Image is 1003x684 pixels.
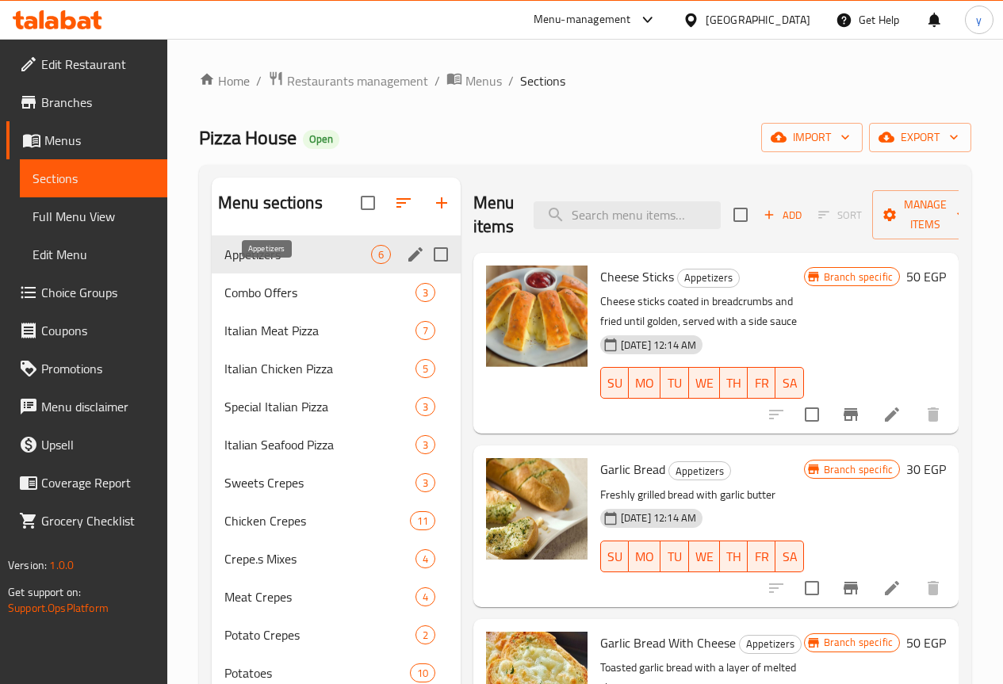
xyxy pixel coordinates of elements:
[199,71,250,90] a: Home
[817,462,899,477] span: Branch specific
[6,426,167,464] a: Upsell
[795,398,829,431] span: Select to update
[224,283,415,302] span: Combo Offers
[268,71,428,91] a: Restaurants management
[6,311,167,350] a: Coupons
[411,514,435,529] span: 11
[416,590,435,605] span: 4
[212,235,461,273] div: Appetizers6edit
[748,541,775,572] button: FR
[49,555,74,575] span: 1.0.0
[761,206,804,224] span: Add
[885,195,966,235] span: Manage items
[415,359,435,378] div: items
[415,435,435,454] div: items
[224,245,371,264] span: Appetizers
[508,71,514,90] li: /
[415,549,435,568] div: items
[614,338,702,353] span: [DATE] 12:14 AM
[415,587,435,606] div: items
[695,372,714,395] span: WE
[600,367,629,399] button: SU
[6,502,167,540] a: Grocery Checklist
[212,540,461,578] div: Crepe.s Mixes4
[41,55,155,74] span: Edit Restaurant
[726,372,741,395] span: TH
[224,511,410,530] span: Chicken Crepes
[775,367,803,399] button: SA
[415,283,435,302] div: items
[754,545,769,568] span: FR
[629,367,660,399] button: MO
[41,321,155,340] span: Coupons
[669,462,730,480] span: Appetizers
[212,426,461,464] div: Italian Seafood Pizza3
[372,247,390,262] span: 6
[914,569,952,607] button: delete
[635,545,654,568] span: MO
[473,191,515,239] h2: Menu items
[33,207,155,226] span: Full Menu View
[689,367,720,399] button: WE
[224,625,415,644] span: Potato Crepes
[416,399,435,415] span: 3
[832,395,870,434] button: Branch-specific-item
[976,11,982,29] span: y
[218,191,323,215] h2: Menu sections
[371,245,391,264] div: items
[435,71,440,90] li: /
[677,269,740,288] div: Appetizers
[287,71,428,90] span: Restaurants management
[882,579,902,598] a: Edit menu item
[224,473,415,492] span: Sweets Crepes
[303,130,339,149] div: Open
[212,273,461,311] div: Combo Offers3
[8,555,47,575] span: Version:
[416,285,435,300] span: 3
[224,549,415,568] span: Crepe.s Mixes
[668,461,731,480] div: Appetizers
[808,203,872,227] span: Select section first
[199,71,971,91] nav: breadcrumb
[6,83,167,121] a: Branches
[635,372,654,395] span: MO
[761,123,863,152] button: import
[212,388,461,426] div: Special Italian Pizza3
[224,663,410,682] span: Potatoes
[212,578,461,616] div: Meat Crepes4
[20,235,167,273] a: Edit Menu
[600,292,804,331] p: Cheese sticks coated in breadcrumbs and fried until golden, served with a side sauce
[739,635,802,654] div: Appetizers
[410,511,435,530] div: items
[754,372,769,395] span: FR
[416,628,435,643] span: 2
[416,476,435,491] span: 3
[416,438,435,453] span: 3
[415,473,435,492] div: items
[660,541,688,572] button: TU
[882,405,902,424] a: Edit menu item
[224,397,415,416] span: Special Italian Pizza
[906,632,946,654] h6: 50 EGP
[706,11,810,29] div: [GEOGRAPHIC_DATA]
[869,123,971,152] button: export
[782,545,797,568] span: SA
[415,321,435,340] div: items
[740,635,801,653] span: Appetizers
[224,587,415,606] span: Meat Crepes
[6,45,167,83] a: Edit Restaurant
[416,323,435,338] span: 7
[224,321,415,340] span: Italian Meat Pizza
[256,71,262,90] li: /
[906,458,946,480] h6: 30 EGP
[41,435,155,454] span: Upsell
[224,435,415,454] div: Italian Seafood Pizza
[33,245,155,264] span: Edit Menu
[520,71,565,90] span: Sections
[720,541,748,572] button: TH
